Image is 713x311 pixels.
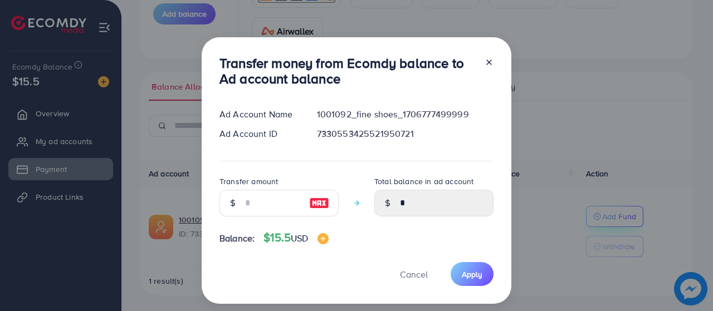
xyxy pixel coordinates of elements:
img: image [318,233,329,244]
div: 1001092_fine shoes_1706777499999 [308,108,502,121]
div: Ad Account ID [211,127,308,140]
h3: Transfer money from Ecomdy balance to Ad account balance [219,55,476,87]
span: Cancel [400,268,428,280]
span: USD [291,232,308,244]
div: Ad Account Name [211,108,308,121]
span: Apply [462,269,482,280]
button: Cancel [386,262,442,286]
img: image [309,196,329,210]
label: Transfer amount [219,176,278,187]
label: Total balance in ad account [374,176,473,187]
h4: $15.5 [263,231,328,245]
button: Apply [451,262,494,286]
div: 7330553425521950721 [308,127,502,140]
span: Balance: [219,232,255,245]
